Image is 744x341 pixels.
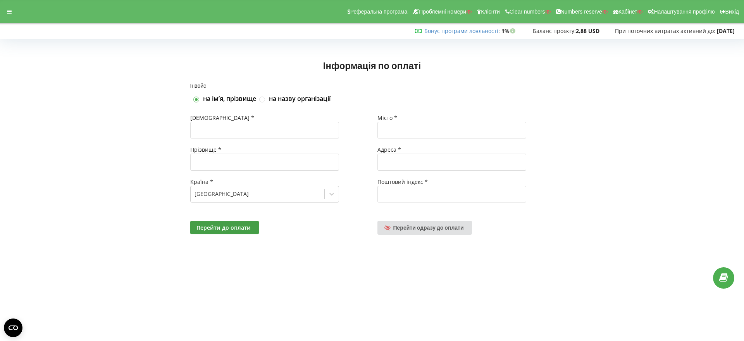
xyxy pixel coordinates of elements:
[196,224,251,231] span: Перейти до оплати
[190,82,207,89] span: Інвойс
[424,27,500,35] span: :
[654,9,715,15] span: Налаштування профілю
[510,9,545,15] span: Clear numbers
[618,9,637,15] span: Кабінет
[190,114,254,121] span: [DEMOGRAPHIC_DATA] *
[424,27,498,35] a: Бонус програми лояльності
[377,221,472,235] a: Перейти одразу до оплати
[4,318,22,337] button: Open CMP widget
[323,60,421,71] span: Інформація по оплаті
[717,27,735,35] strong: [DATE]
[377,178,428,185] span: Поштовий індекс *
[190,221,259,234] button: Перейти до оплати
[725,9,739,15] span: Вихід
[350,9,408,15] span: Реферальна програма
[533,27,576,35] span: Баланс проєкту:
[501,27,517,35] strong: 1%
[203,95,256,103] label: на імʼя, прізвище
[615,27,715,35] span: При поточних витратах активний до:
[269,95,331,103] label: на назву організації
[576,27,599,35] strong: 2,88 USD
[377,114,397,121] span: Місто *
[561,9,602,15] span: Numbers reserve
[190,146,221,153] span: Прізвище *
[190,178,213,185] span: Країна *
[419,9,466,15] span: Проблемні номери
[393,224,464,231] span: Перейти одразу до оплати
[481,9,500,15] span: Клієнти
[377,146,401,153] span: Адреса *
